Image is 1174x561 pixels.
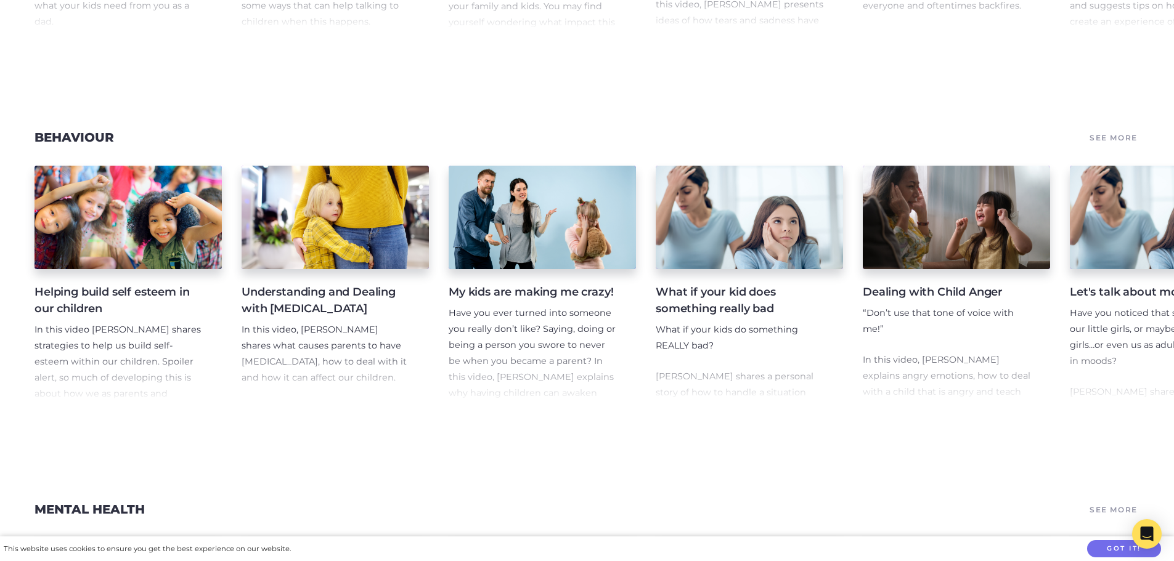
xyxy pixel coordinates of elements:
[656,322,823,354] p: What if your kids do something REALLY bad?
[656,369,823,433] p: [PERSON_NAME] shares a personal story of how to handle a situation when your child does something...
[35,130,114,145] a: Behaviour
[35,502,145,517] a: Mental Health
[863,166,1050,402] a: Dealing with Child Anger “Don’t use that tone of voice with me!” In this video, [PERSON_NAME] exp...
[656,284,823,317] h4: What if your kid does something really bad
[35,166,222,402] a: Helping build self esteem in our children In this video [PERSON_NAME] shares strategies to help u...
[35,284,202,317] h4: Helping build self esteem in our children
[35,322,202,530] p: In this video [PERSON_NAME] shares strategies to help us build self-esteem within our children. S...
[1088,129,1139,146] a: See More
[1088,501,1139,518] a: See More
[449,166,636,402] a: My kids are making me crazy! Have you ever turned into someone you really don’t like? Saying, doi...
[863,305,1030,337] p: “Don’t use that tone of voice with me!”
[242,166,429,402] a: Understanding and Dealing with [MEDICAL_DATA] In this video, [PERSON_NAME] shares what causes par...
[1087,540,1161,558] button: Got it!
[863,284,1030,301] h4: Dealing with Child Anger
[4,543,291,555] div: This website uses cookies to ensure you get the best experience on our website.
[863,352,1030,432] p: In this video, [PERSON_NAME] explains angry emotions, how to deal with a child that is angry and ...
[449,284,616,301] h4: My kids are making me crazy!
[656,166,843,402] a: What if your kid does something really bad What if your kids do something REALLY bad? [PERSON_NAM...
[449,305,616,449] p: Have you ever turned into someone you really don’t like? Saying, doing or being a person you swor...
[242,284,409,317] h4: Understanding and Dealing with [MEDICAL_DATA]
[1132,519,1162,549] div: Open Intercom Messenger
[242,322,409,386] p: In this video, [PERSON_NAME] shares what causes parents to have [MEDICAL_DATA], how to deal with ...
